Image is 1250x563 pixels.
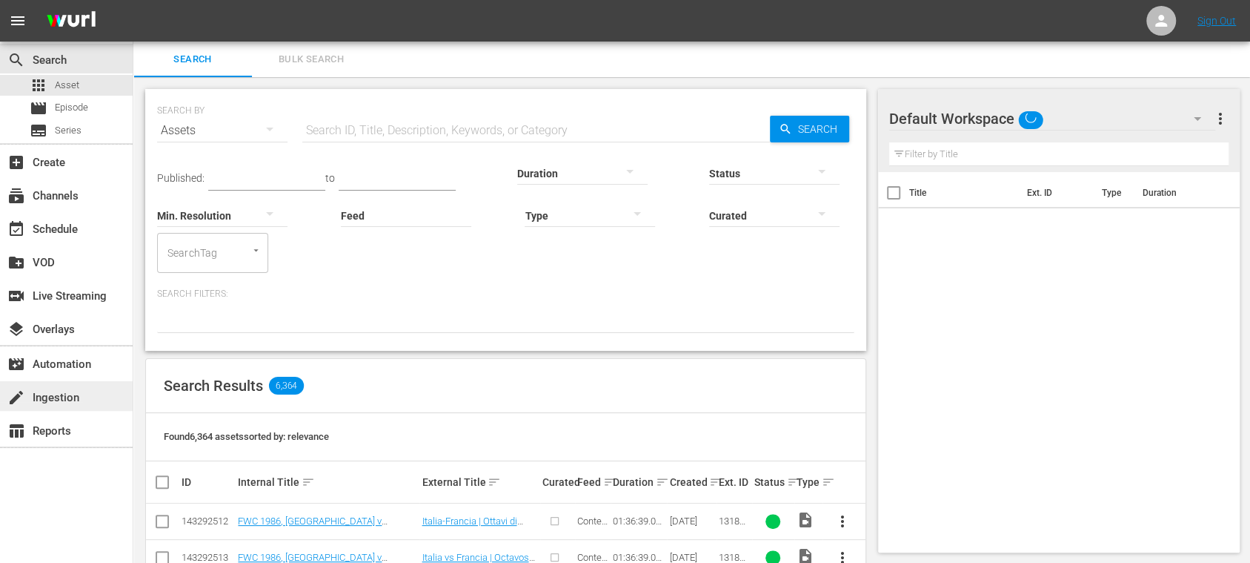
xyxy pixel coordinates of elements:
button: Open [249,243,263,257]
span: Ingestion [7,389,25,406]
span: sort [302,475,315,489]
span: to [325,172,335,184]
span: Video [797,511,814,529]
div: [DATE] [669,516,714,527]
span: Episode [55,100,88,115]
th: Duration [1133,172,1222,214]
span: sort [822,475,835,489]
span: Asset [30,76,47,94]
span: more_vert [1211,110,1229,128]
button: more_vert [825,504,860,539]
span: Overlays [7,320,25,338]
span: Series [30,122,47,139]
a: FWC 1986, [GEOGRAPHIC_DATA] v [GEOGRAPHIC_DATA] (IT) [238,516,388,538]
span: sort [488,475,501,489]
span: Search Results [164,377,263,395]
img: ans4CAIJ8jUAAAAAAAAAAAAAAAAAAAAAAAAgQb4GAAAAAAAAAAAAAAAAAAAAAAAAJMjXAAAAAAAAAAAAAAAAAAAAAAAAgAT5G... [36,4,107,39]
span: Search [142,51,243,68]
span: VOD [7,254,25,271]
a: Italia-Francia | Ottavi di finale | Coppa del Mondo FIFA Messico 1986 | Match completo [422,516,534,560]
div: Type [797,473,820,491]
div: Duration [613,473,665,491]
span: Search [792,116,849,142]
th: Title [909,172,1019,214]
span: Live Streaming [7,287,25,305]
span: sort [709,475,722,489]
span: Asset [55,78,79,93]
th: Ext. ID [1018,172,1092,214]
div: Ext. ID [719,476,750,488]
div: Status [754,473,792,491]
span: 6,364 [269,377,304,395]
span: Reports [7,422,25,440]
span: sort [656,475,669,489]
span: Published: [157,172,205,184]
th: Type [1092,172,1133,214]
a: Sign Out [1197,15,1236,27]
div: Created [669,473,714,491]
span: sort [787,475,800,489]
span: Episode [30,99,47,117]
span: more_vert [834,513,851,530]
span: Create [7,154,25,171]
span: Channels [7,187,25,205]
span: 131882_ITA [719,516,745,538]
span: Series [55,123,82,138]
div: [DATE] [669,552,714,563]
div: Feed [577,473,608,491]
span: Found 6,364 assets sorted by: relevance [164,431,329,442]
div: ID [182,476,233,488]
div: 01:36:39.080 [613,516,665,527]
div: External Title [422,473,537,491]
button: Search [770,116,849,142]
span: Schedule [7,220,25,238]
div: Default Workspace [889,98,1216,139]
div: 01:36:39.080 [613,552,665,563]
span: menu [9,12,27,30]
div: Curated [542,476,574,488]
span: Search [7,51,25,69]
span: sort [603,475,616,489]
div: 143292513 [182,552,233,563]
div: Internal Title [238,473,417,491]
p: Search Filters: [157,288,854,300]
span: Bulk Search [261,51,362,68]
div: 143292512 [182,516,233,527]
span: Content [577,516,608,538]
span: Automation [7,355,25,373]
button: more_vert [1211,101,1229,136]
div: Assets [157,110,287,151]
